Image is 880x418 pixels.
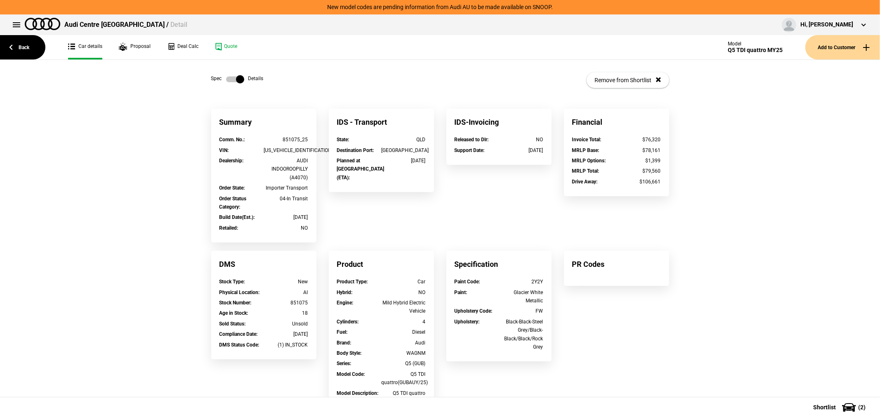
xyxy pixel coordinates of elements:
button: Shortlist(2) [801,397,880,418]
button: Add to Customer [805,35,880,59]
strong: Released to Dlr : [455,137,489,142]
div: [US_VEHICLE_IDENTIFICATION_NUMBER] [264,146,308,154]
strong: Hybrid : [337,290,353,295]
div: AUDI INDOOROOPILLY (A4070) [264,157,308,182]
strong: Comm. No. : [219,137,245,142]
a: Car details [68,35,102,59]
div: $106,661 [616,178,661,186]
div: Financial [564,109,669,135]
div: [GEOGRAPHIC_DATA] [381,146,426,154]
strong: Engine : [337,300,354,306]
div: Q5 TDI quattro(GUBAUY/25) [381,370,426,387]
strong: Model Code : [337,371,365,377]
div: Summary [211,109,316,135]
strong: Paint Code : [455,279,480,285]
img: audi.png [25,18,60,30]
strong: Stock Type : [219,279,245,285]
strong: Retailed : [219,225,238,231]
div: DMS [211,251,316,278]
strong: Invoice Total : [572,137,602,142]
div: Car [381,278,426,286]
div: Model [728,41,783,47]
div: $78,161 [616,146,661,154]
div: Spec Details [211,75,264,83]
div: PR Codes [564,251,669,278]
div: Q5 (GUB) [381,359,426,368]
strong: Drive Away : [572,179,598,185]
strong: Series : [337,361,352,366]
strong: Order State : [219,185,245,191]
strong: Age in Stock : [219,310,248,316]
div: 4 [381,318,426,326]
strong: VIN : [219,147,229,153]
strong: Fuel : [337,329,348,335]
div: 18 [264,309,308,317]
strong: Destination Port : [337,147,374,153]
strong: MRLP Base : [572,147,599,153]
div: IDS-Invoicing [446,109,552,135]
div: NO [381,288,426,297]
div: 04-In Transit [264,195,308,203]
div: Specification [446,251,552,278]
div: FW [499,307,543,315]
div: Product [329,251,434,278]
div: Q5 TDI quattro MY25 [381,389,426,406]
button: Remove from Shortlist [587,72,669,88]
div: $79,560 [616,167,661,175]
strong: DMS Status Code : [219,342,260,348]
div: $1,399 [616,157,661,165]
div: 851075_25 [264,135,308,144]
div: QLD [381,135,426,144]
div: NO [499,135,543,144]
span: Detail [170,21,187,28]
a: Proposal [119,35,151,59]
div: [DATE] [264,213,308,221]
div: [DATE] [499,146,543,154]
strong: Stock Number : [219,300,252,306]
span: Shortlist [813,404,836,410]
div: $76,320 [616,135,661,144]
strong: Upholstery Code : [455,308,493,314]
div: Audi [381,339,426,347]
strong: Model Description : [337,390,379,396]
span: ( 2 ) [858,404,866,410]
div: Diesel [381,328,426,336]
div: [DATE] [381,157,426,165]
strong: Paint : [455,290,467,295]
strong: Body Style : [337,350,362,356]
strong: Support Date : [455,147,485,153]
strong: Order Status Category : [219,196,247,210]
div: Mild Hybrid Electric Vehicle [381,299,426,316]
a: Deal Calc [167,35,198,59]
div: IDS - Transport [329,109,434,135]
div: Black-Black-Steel Grey/Black-Black/Black/Rock Grey [499,318,543,351]
div: (1) IN_STOCK [264,341,308,349]
strong: MRLP Total : [572,168,599,174]
div: Q5 TDI quattro MY25 [728,47,783,54]
strong: Planned at [GEOGRAPHIC_DATA] (ETA) : [337,158,385,180]
strong: Sold Status : [219,321,246,327]
div: Unsold [264,320,308,328]
div: WAGNM [381,349,426,357]
div: Audi Centre [GEOGRAPHIC_DATA] / [64,20,187,29]
div: NO [264,224,308,232]
strong: Physical Location : [219,290,260,295]
div: Importer Transport [264,184,308,192]
strong: Dealership : [219,158,244,164]
div: AI [264,288,308,297]
strong: Cylinders : [337,319,359,325]
strong: Compliance Date : [219,331,258,337]
div: Glacier White Metallic [499,288,543,305]
strong: MRLP Options : [572,158,606,164]
strong: Product Type : [337,279,368,285]
strong: Build Date(Est.) : [219,214,255,220]
div: [DATE] [264,330,308,338]
strong: Upholstery : [455,319,480,325]
div: Hi, [PERSON_NAME] [800,21,853,29]
div: 851075 [264,299,308,307]
a: Quote [215,35,237,59]
div: New [264,278,308,286]
div: 2Y2Y [499,278,543,286]
strong: State : [337,137,349,142]
strong: Brand : [337,340,352,346]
